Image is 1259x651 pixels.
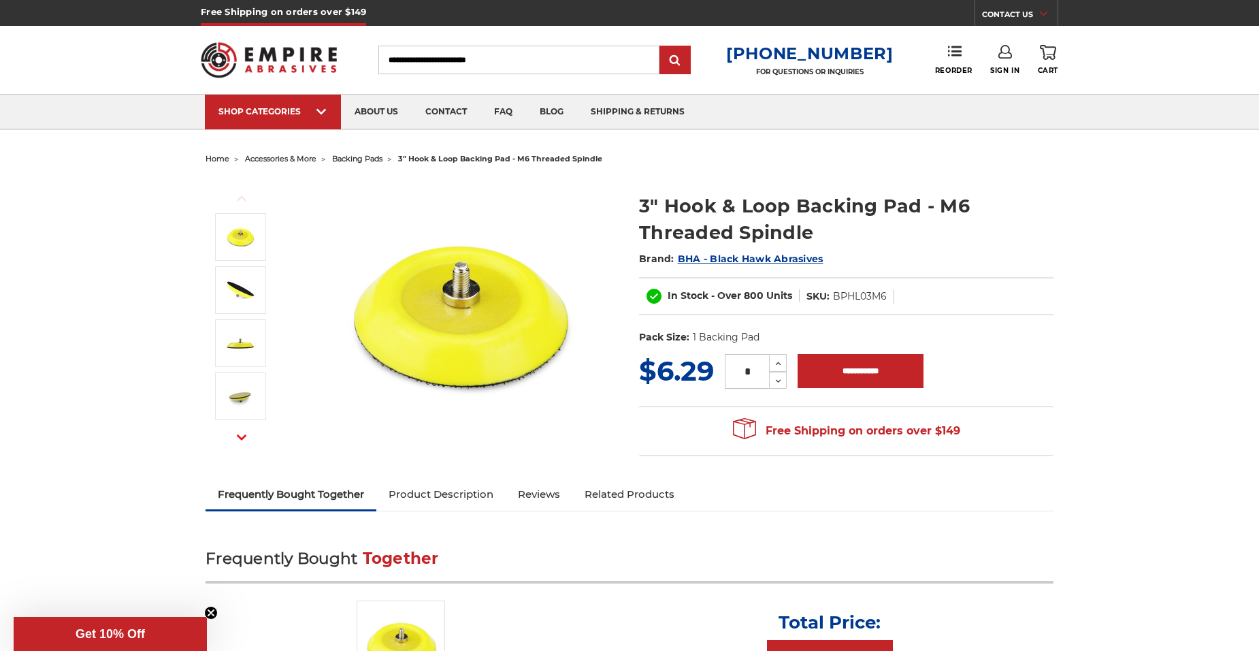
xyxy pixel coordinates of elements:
span: Get 10% Off [76,627,145,641]
dt: SKU: [806,289,830,304]
a: accessories & more [245,154,316,163]
span: Free Shipping on orders over $149 [733,417,960,445]
span: $6.29 [639,354,714,387]
img: 3-Inch Hook & Loop Pad with an M6 metallic spindle, designed for sturdy and extended use with pow... [223,326,257,360]
div: SHOP CATEGORIES [218,106,327,116]
button: Close teaser [204,606,218,620]
button: Previous [225,184,258,213]
a: Related Products [572,479,687,509]
span: - Over [711,289,741,302]
a: backing pads [332,154,382,163]
a: about us [341,95,412,129]
span: Together [363,549,439,568]
span: Reorder [935,66,972,75]
span: Units [766,289,792,302]
a: [PHONE_NUMBER] [726,44,894,63]
span: Frequently Bought [206,549,357,568]
img: Empire Abrasives [201,33,337,86]
span: Sign In [990,66,1019,75]
a: Frequently Bought Together [206,479,376,509]
span: Brand: [639,253,674,265]
span: 3" hook & loop backing pad - m6 threaded spindle [398,154,602,163]
a: home [206,154,229,163]
a: Cart [1038,45,1058,75]
a: blog [526,95,577,129]
div: Get 10% OffClose teaser [14,617,207,651]
input: Submit [661,47,689,74]
span: In Stock [668,289,708,302]
dd: BPHL03M6 [833,289,887,304]
span: Cart [1038,66,1058,75]
a: shipping & returns [577,95,698,129]
a: Product Description [376,479,506,509]
span: 800 [744,289,764,302]
dt: Pack Size: [639,330,689,345]
img: 3-Inch Hook & Loop Backing Pad with M6 Threaded Spindle from Empire Abrasives, to use with abrasi... [223,220,257,254]
a: contact [412,95,480,129]
a: Reorder [935,45,972,74]
img: 3-Inch Sanding Backing Pad with M6 Threaded Arbor, featuring a secure hook and loop system for ea... [223,273,257,307]
p: Total Price: [779,612,881,633]
img: 3-Inch Hook & Loop Backing Pad with M6 Threaded Spindle from Empire Abrasives, to use with abrasi... [323,178,595,451]
a: faq [480,95,526,129]
button: Next [225,423,258,452]
a: CONTACT US [982,7,1058,26]
h1: 3" Hook & Loop Backing Pad - M6 Threaded Spindle [639,193,1053,246]
a: BHA - Black Hawk Abrasives [678,253,823,265]
dd: 1 Backing Pad [693,330,759,345]
p: FOR QUESTIONS OR INQUIRIES [726,67,894,76]
img: 3-Inch Hook & Loop Backing Pad with M6 Mandrel, showcasing the textured grip for sanding discs [223,379,257,413]
a: Reviews [506,479,572,509]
